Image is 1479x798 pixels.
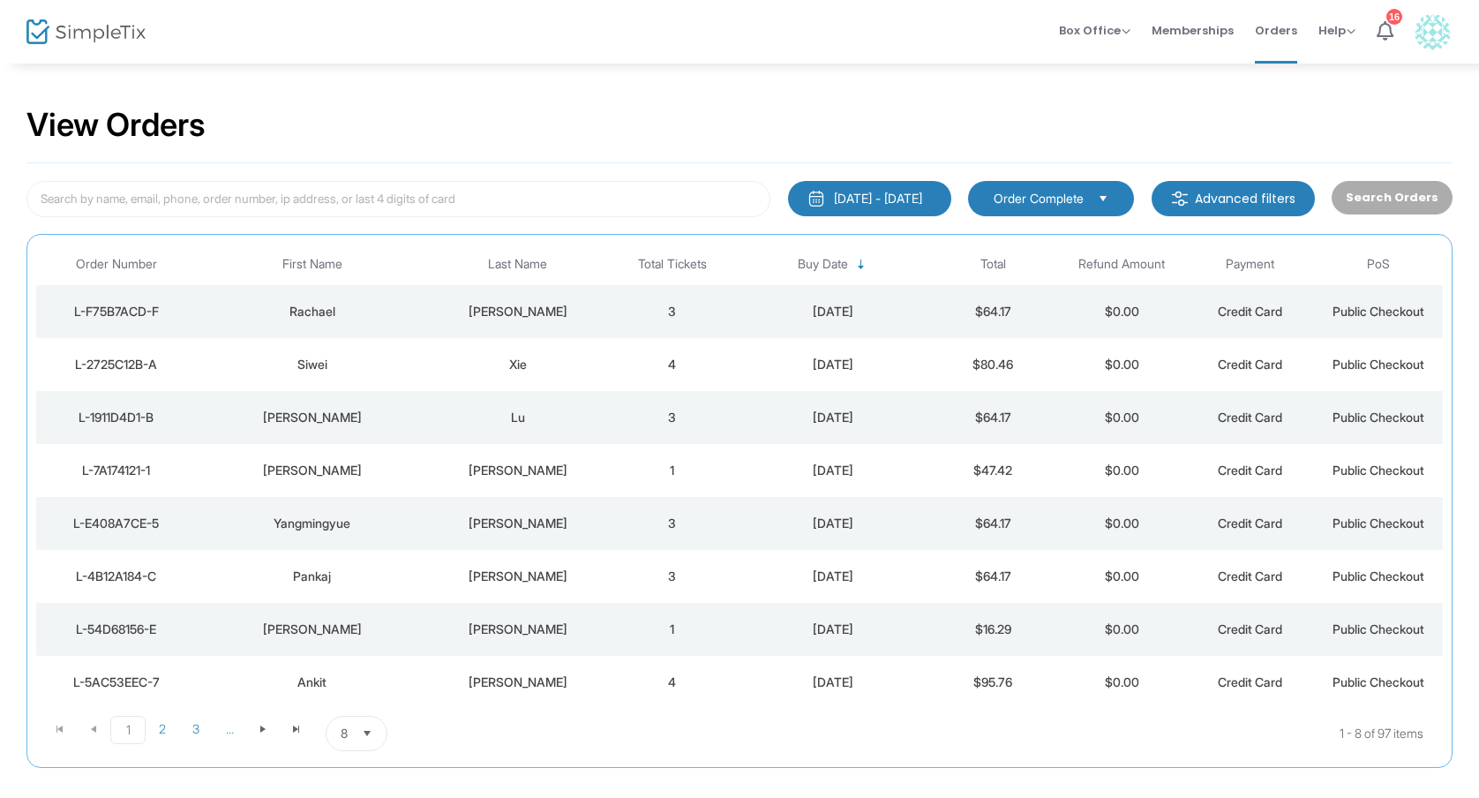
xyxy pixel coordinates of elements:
kendo-pager-info: 1 - 8 of 97 items [563,716,1423,751]
div: Chan [432,621,604,638]
button: Select [1091,189,1115,208]
div: L-4B12A184-C [41,568,192,585]
input: Search by name, email, phone, order number, ip address, or last 4 digits of card [26,181,770,217]
span: Credit Card [1218,304,1282,319]
div: L-E408A7CE-5 [41,515,192,532]
span: Order Complete [994,190,1084,207]
span: Credit Card [1218,410,1282,425]
span: Public Checkout [1333,357,1424,372]
span: Help [1318,22,1355,39]
td: 3 [608,285,737,338]
span: Public Checkout [1333,568,1424,583]
td: 3 [608,550,737,603]
span: Go to the next page [246,716,280,742]
td: $64.17 [929,391,1058,444]
div: L-F75B7ACD-F [41,303,192,320]
span: Orders [1255,8,1297,53]
div: 8/21/2025 [740,356,924,373]
td: 3 [608,391,737,444]
span: Credit Card [1218,357,1282,372]
div: Desai [432,568,604,585]
span: Credit Card [1218,516,1282,531]
div: 8/21/2025 [740,303,924,320]
span: Public Checkout [1333,304,1424,319]
span: Page 3 [179,716,213,742]
td: $95.76 [929,656,1058,709]
td: $64.17 [929,285,1058,338]
th: Total [929,244,1058,285]
div: Robert [201,621,424,638]
td: $0.00 [1057,285,1186,338]
img: monthly [807,190,825,207]
div: L-54D68156-E [41,621,192,638]
span: PoS [1367,257,1390,272]
div: Xie [432,356,604,373]
td: 1 [608,603,737,656]
div: Rachael [201,303,424,320]
div: Yangmingyue [201,515,424,532]
span: Order Number [76,257,157,272]
span: Page 2 [146,716,179,742]
h2: View Orders [26,106,206,145]
td: $64.17 [929,550,1058,603]
span: Buy Date [798,257,848,272]
th: Refund Amount [1057,244,1186,285]
td: $64.17 [929,497,1058,550]
div: Siwei [201,356,424,373]
td: $0.00 [1057,391,1186,444]
span: Payment [1226,257,1274,272]
span: Box Office [1059,22,1130,39]
div: 8/21/2025 [740,515,924,532]
button: [DATE] - [DATE] [788,181,951,216]
div: Data table [36,244,1443,709]
span: Public Checkout [1333,516,1424,531]
td: 1 [608,444,737,497]
td: 4 [608,656,737,709]
span: Credit Card [1218,463,1282,478]
div: Esperanza [432,303,604,320]
span: Credit Card [1218,674,1282,689]
div: Ankit [201,674,424,691]
td: 4 [608,338,737,391]
td: 3 [608,497,737,550]
span: Go to the next page [256,722,270,736]
div: Patel [432,674,604,691]
div: 8/21/2025 [740,674,924,691]
span: 8 [341,725,348,742]
div: L-7A174121-1 [41,462,192,479]
button: Select [355,717,379,750]
span: Page 4 [213,716,246,742]
td: $0.00 [1057,497,1186,550]
div: Liu [432,515,604,532]
td: $16.29 [929,603,1058,656]
td: $0.00 [1057,603,1186,656]
m-button: Advanced filters [1152,181,1315,216]
td: $80.46 [929,338,1058,391]
div: L-5AC53EEC-7 [41,674,192,691]
span: Go to the last page [280,716,313,742]
div: L-1911D4D1-B [41,409,192,426]
span: Go to the last page [289,722,304,736]
span: Page 1 [110,716,146,744]
div: 8/21/2025 [740,568,924,585]
span: Credit Card [1218,568,1282,583]
span: Memberships [1152,8,1234,53]
span: Credit Card [1218,621,1282,636]
span: Sortable [854,258,868,272]
div: L-2725C12B-A [41,356,192,373]
div: Lu [432,409,604,426]
div: 8/21/2025 [740,462,924,479]
td: $0.00 [1057,550,1186,603]
td: $47.42 [929,444,1058,497]
th: Total Tickets [608,244,737,285]
div: DuBois [432,462,604,479]
td: $0.00 [1057,338,1186,391]
span: Public Checkout [1333,621,1424,636]
td: $0.00 [1057,444,1186,497]
div: 16 [1386,9,1402,25]
td: $0.00 [1057,656,1186,709]
span: First Name [282,257,342,272]
div: [DATE] - [DATE] [834,190,922,207]
span: Public Checkout [1333,410,1424,425]
div: Maggie [201,409,424,426]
